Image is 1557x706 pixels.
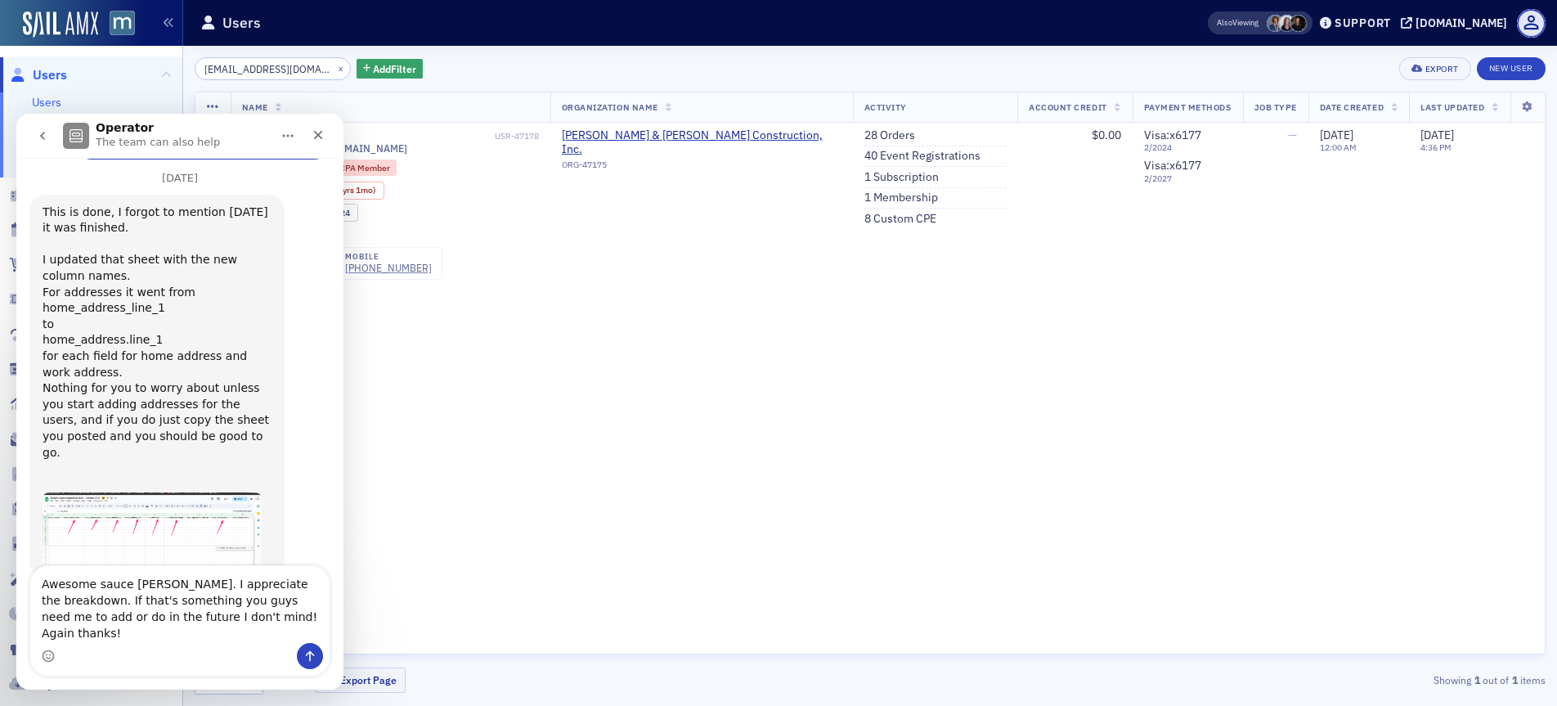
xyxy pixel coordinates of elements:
[1320,128,1353,142] span: [DATE]
[242,101,268,113] span: Name
[25,536,38,549] button: Emoji picker
[9,361,113,379] a: Memberships
[335,131,539,142] div: USR-47178
[1509,672,1520,687] strong: 1
[9,675,79,693] a: Exports
[357,59,424,79] button: AddFilter
[1217,17,1259,29] span: Viewing
[1399,57,1470,80] button: Export
[1320,101,1384,113] span: Date Created
[1420,101,1484,113] span: Last Updated
[1254,101,1297,113] span: Job Type
[280,529,307,555] button: Send a message…
[1106,672,1546,687] div: Showing out of items
[1144,158,1201,173] span: Visa : x6177
[9,465,80,483] a: Content
[9,500,67,518] a: Tasks
[1144,101,1232,113] span: Payment Methods
[9,640,82,658] a: Connect
[1425,65,1459,74] div: Export
[1029,101,1106,113] span: Account Credit
[1290,15,1307,32] span: Lauren McDonough
[1144,128,1201,142] span: Visa : x6177
[864,149,980,164] a: 40 Event Registrations
[864,191,938,205] a: 1 Membership
[1267,15,1284,32] span: Chris Dougherty
[23,11,98,38] img: SailAMX
[373,61,416,76] span: Add Filter
[315,668,406,693] button: Export Page
[1420,142,1452,153] time: 4:36 PM
[195,57,351,80] input: Search…
[562,101,658,113] span: Organization Name
[1335,16,1391,30] div: Support
[334,61,348,75] button: ×
[9,256,73,274] a: Orders
[1217,17,1232,28] div: Also
[9,430,130,448] a: Email Marketing
[16,114,343,690] iframe: Intercom live chat
[33,66,67,84] span: Users
[1144,173,1232,184] span: 2 / 2027
[9,290,112,308] a: Registrations
[1278,15,1295,32] span: Kelly Brown
[1288,128,1297,142] span: —
[1420,128,1454,142] span: [DATE]
[9,395,79,413] a: Reports
[9,570,110,588] a: Automations
[9,66,67,84] a: Users
[562,160,841,176] div: ORG-47175
[1416,16,1507,30] div: [DOMAIN_NAME]
[1092,128,1121,142] span: $0.00
[1401,17,1513,29] button: [DOMAIN_NAME]
[562,128,841,157] span: Coakley & Williams Construction, Inc.
[345,262,432,274] a: [PHONE_NUMBER]
[345,252,432,262] div: mobile
[562,128,841,157] a: [PERSON_NAME] & [PERSON_NAME] Construction, Inc.
[864,101,907,113] span: Activity
[9,605,79,623] a: Finance
[339,162,390,173] span: CPA Member
[1517,9,1546,38] span: Profile
[864,128,915,143] a: 28 Orders
[98,11,135,38] a: View Homepage
[864,212,936,227] a: 8 Custom CPE
[9,326,114,344] a: Subscriptions
[864,170,939,185] a: 1 Subscription
[1320,142,1357,153] time: 12:00 AM
[1144,142,1232,153] span: 2 / 2024
[222,13,261,33] h1: Users
[9,221,141,239] a: Events & Products
[1471,672,1483,687] strong: 1
[110,11,135,36] img: SailAMX
[9,186,115,204] a: Organizations
[1477,57,1546,80] a: New User
[9,535,96,553] a: E-Learning
[32,95,61,110] a: Users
